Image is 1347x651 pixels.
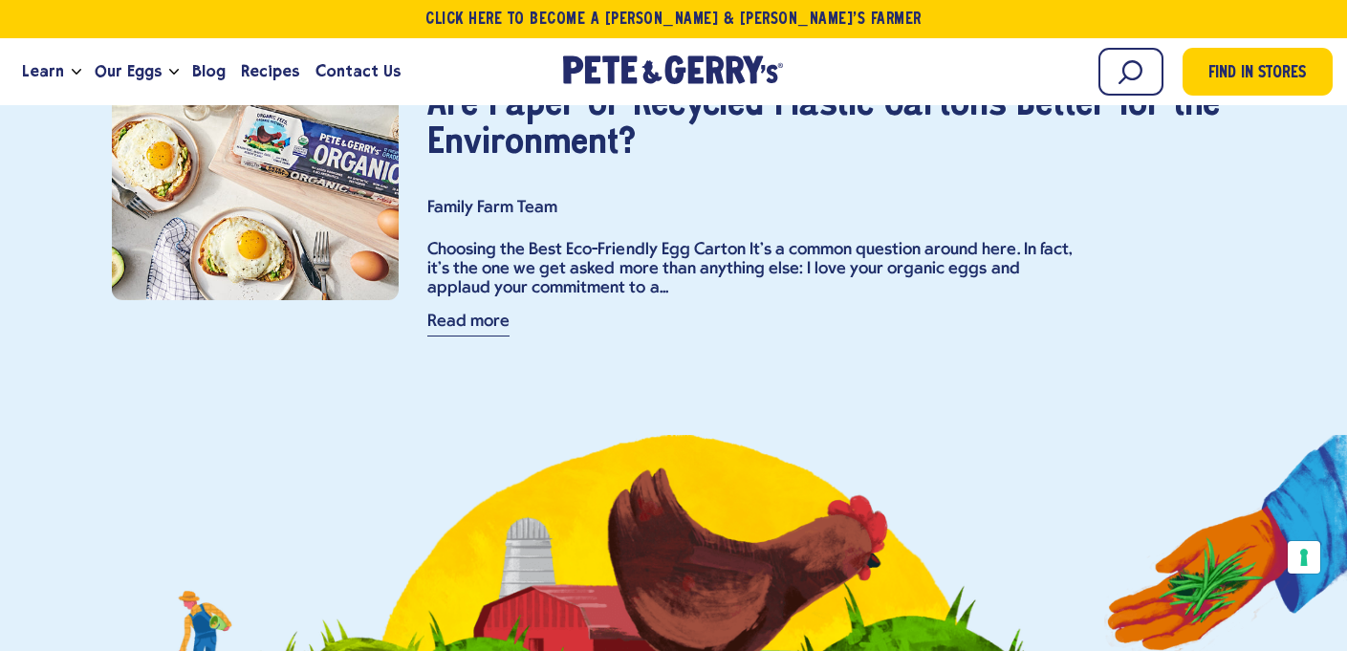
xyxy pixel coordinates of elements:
[241,59,299,83] span: Recipes
[427,314,510,336] a: Read more
[72,69,81,76] button: Open the dropdown menu for Learn
[76,44,1271,340] div: item
[192,59,226,83] span: Blog
[1208,61,1306,87] span: Find in Stores
[22,59,64,83] span: Learn
[95,59,162,83] span: Our Eggs
[427,241,1074,298] div: Choosing the Best Eco-Friendly Egg Carton It's a common question around here. In fact, it's the o...
[185,46,233,98] a: Blog
[308,46,408,98] a: Contact Us
[1183,48,1333,96] a: Find in Stores
[87,46,169,98] a: Our Eggs
[315,59,401,83] span: Contact Us
[233,46,307,98] a: Recipes
[169,69,179,76] button: Open the dropdown menu for Our Eggs
[1288,541,1320,574] button: Your consent preferences for tracking technologies
[14,46,72,98] a: Learn
[1098,48,1163,96] input: Search
[427,195,1235,222] p: Family Farm Team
